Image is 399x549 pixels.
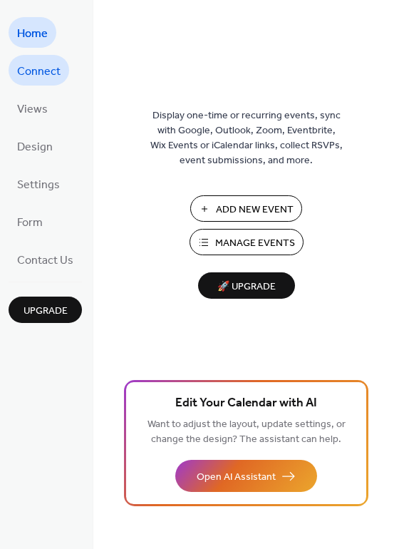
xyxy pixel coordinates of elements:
[17,212,43,234] span: Form
[175,460,317,492] button: Open AI Assistant
[150,108,343,168] span: Display one-time or recurring events, sync with Google, Outlook, Zoom, Eventbrite, Wix Events or ...
[17,23,48,45] span: Home
[17,61,61,83] span: Connect
[24,304,68,319] span: Upgrade
[9,130,61,161] a: Design
[9,206,51,237] a: Form
[17,136,53,158] span: Design
[9,297,82,323] button: Upgrade
[147,415,346,449] span: Want to adjust the layout, update settings, or change the design? The assistant can help.
[9,93,56,123] a: Views
[9,244,82,274] a: Contact Us
[197,470,276,485] span: Open AI Assistant
[17,174,60,196] span: Settings
[198,272,295,299] button: 🚀 Upgrade
[9,55,69,86] a: Connect
[190,229,304,255] button: Manage Events
[17,250,73,272] span: Contact Us
[9,168,68,199] a: Settings
[216,202,294,217] span: Add New Event
[175,394,317,414] span: Edit Your Calendar with AI
[17,98,48,120] span: Views
[207,277,286,297] span: 🚀 Upgrade
[9,17,56,48] a: Home
[215,236,295,251] span: Manage Events
[190,195,302,222] button: Add New Event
